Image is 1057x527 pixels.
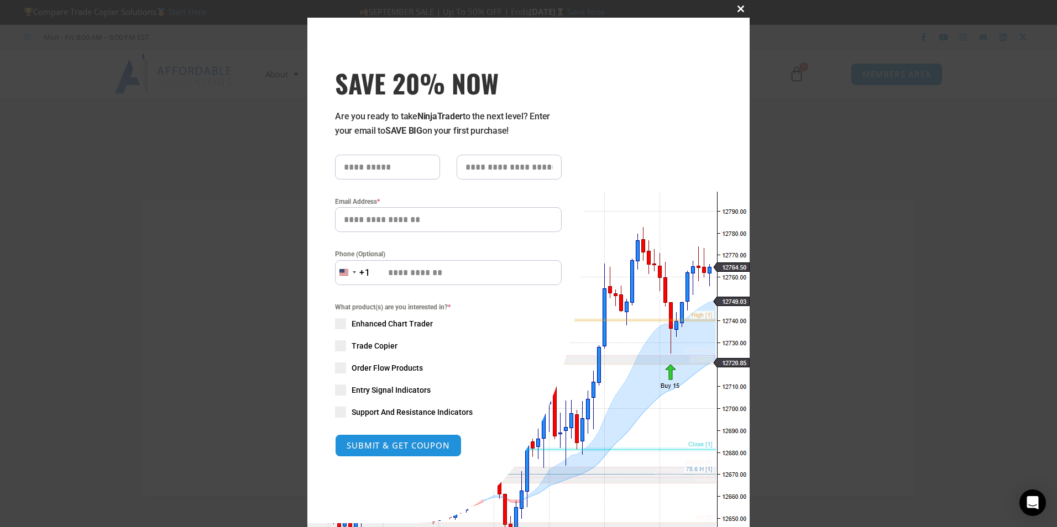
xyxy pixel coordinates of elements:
span: Support And Resistance Indicators [352,407,473,418]
div: +1 [359,266,370,280]
span: What product(s) are you interested in? [335,302,562,313]
h3: SAVE 20% NOW [335,67,562,98]
label: Enhanced Chart Trader [335,318,562,329]
span: Order Flow Products [352,362,423,373]
label: Support And Resistance Indicators [335,407,562,418]
label: Order Flow Products [335,362,562,373]
span: Trade Copier [352,340,397,351]
label: Email Address [335,196,562,207]
strong: NinjaTrader [417,111,463,122]
p: Are you ready to take to the next level? Enter your email to on your first purchase! [335,109,562,138]
div: Open Intercom Messenger [1019,489,1046,516]
strong: SAVE BIG [385,125,422,136]
label: Entry Signal Indicators [335,384,562,396]
label: Trade Copier [335,340,562,351]
span: Entry Signal Indicators [352,384,431,396]
span: Enhanced Chart Trader [352,318,433,329]
button: SUBMIT & GET COUPON [335,434,462,457]
label: Phone (Optional) [335,249,562,260]
button: Selected country [335,260,370,285]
